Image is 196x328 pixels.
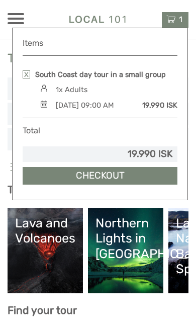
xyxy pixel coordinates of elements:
[15,215,75,245] div: Lava and Volcanoes
[35,69,166,80] a: South Coast day tour in a small group
[8,304,77,316] b: Find your tour
[56,100,114,111] div: [DATE] 09:00 AM
[142,100,177,111] div: 19.990 ISK
[28,147,172,161] div: 19.990 ISK
[37,100,51,108] img: calendar-black.svg
[177,15,184,24] span: 1
[8,183,82,196] b: Top Attractions
[95,215,156,261] div: Northern Lights in [GEOGRAPHIC_DATA]
[23,167,177,185] a: Checkout
[8,161,188,173] h4: Show filters
[23,126,177,136] h4: Total
[8,51,122,65] h1: Tours and Activities
[55,8,141,32] img: Local 101
[23,38,177,48] h4: Items
[37,85,51,92] img: person.svg
[56,85,87,95] div: 1x Adults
